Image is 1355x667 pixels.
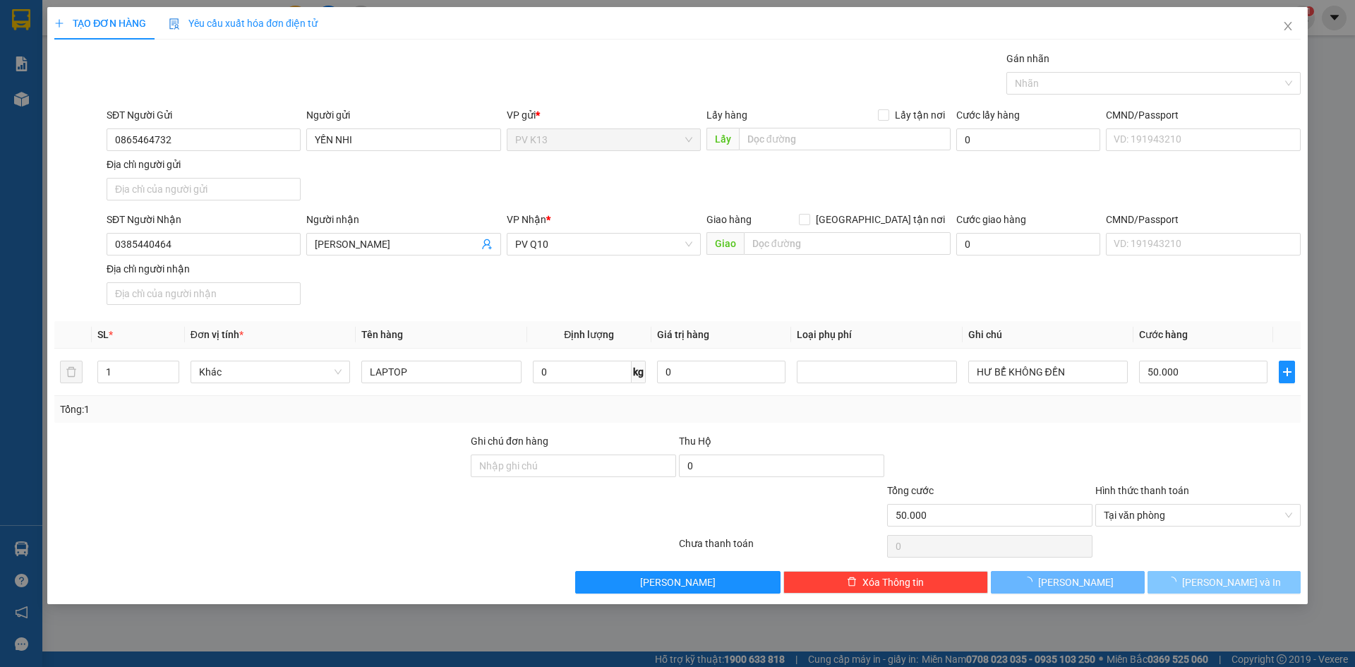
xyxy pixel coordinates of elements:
[706,109,747,121] span: Lấy hàng
[1038,575,1114,590] span: [PERSON_NAME]
[1095,485,1189,496] label: Hình thức thanh toán
[706,128,739,150] span: Lấy
[963,321,1133,349] th: Ghi chú
[783,571,989,594] button: deleteXóa Thông tin
[956,109,1020,121] label: Cước lấy hàng
[1167,577,1182,587] span: loading
[60,361,83,383] button: delete
[640,575,716,590] span: [PERSON_NAME]
[744,232,951,255] input: Dọc đường
[1282,20,1294,32] span: close
[306,212,500,227] div: Người nhận
[481,239,493,250] span: user-add
[739,128,951,150] input: Dọc đường
[810,212,951,227] span: [GEOGRAPHIC_DATA] tận nơi
[887,485,934,496] span: Tổng cước
[107,107,301,123] div: SĐT Người Gửi
[107,282,301,305] input: Địa chỉ của người nhận
[507,107,701,123] div: VP gửi
[956,128,1100,151] input: Cước lấy hàng
[575,571,781,594] button: [PERSON_NAME]
[107,261,301,277] div: Địa chỉ người nhận
[1106,212,1300,227] div: CMND/Passport
[657,329,709,340] span: Giá trị hàng
[361,361,521,383] input: VD: Bàn, Ghế
[1182,575,1281,590] span: [PERSON_NAME] và In
[889,107,951,123] span: Lấy tận nơi
[471,435,548,447] label: Ghi chú đơn hàng
[991,571,1144,594] button: [PERSON_NAME]
[515,234,692,255] span: PV Q10
[968,361,1128,383] input: Ghi Chú
[677,536,886,560] div: Chưa thanh toán
[18,18,88,88] img: logo.jpg
[132,52,590,70] li: Hotline: 1900 8153
[1139,329,1188,340] span: Cước hàng
[847,577,857,588] span: delete
[679,435,711,447] span: Thu Hộ
[1148,571,1301,594] button: [PERSON_NAME] và In
[1268,7,1308,47] button: Close
[306,107,500,123] div: Người gửi
[191,329,243,340] span: Đơn vị tính
[361,329,403,340] span: Tên hàng
[632,361,646,383] span: kg
[54,18,64,28] span: plus
[1279,366,1294,378] span: plus
[956,233,1100,256] input: Cước giao hàng
[791,321,962,349] th: Loại phụ phí
[107,212,301,227] div: SĐT Người Nhận
[1023,577,1038,587] span: loading
[199,361,342,383] span: Khác
[706,232,744,255] span: Giao
[54,18,146,29] span: TẠO ĐƠN HÀNG
[97,329,109,340] span: SL
[169,18,180,30] img: icon
[706,214,752,225] span: Giao hàng
[862,575,924,590] span: Xóa Thông tin
[107,157,301,172] div: Địa chỉ người gửi
[956,214,1026,225] label: Cước giao hàng
[471,455,676,477] input: Ghi chú đơn hàng
[515,129,692,150] span: PV K13
[107,178,301,200] input: Địa chỉ của người gửi
[657,361,785,383] input: 0
[507,214,546,225] span: VP Nhận
[1106,107,1300,123] div: CMND/Passport
[1104,505,1292,526] span: Tại văn phòng
[1279,361,1294,383] button: plus
[1006,53,1049,64] label: Gán nhãn
[169,18,318,29] span: Yêu cầu xuất hóa đơn điện tử
[18,102,129,126] b: GỬI : PV K13
[132,35,590,52] li: [STREET_ADDRESS][PERSON_NAME]. [GEOGRAPHIC_DATA], Tỉnh [GEOGRAPHIC_DATA]
[564,329,614,340] span: Định lượng
[60,402,523,417] div: Tổng: 1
